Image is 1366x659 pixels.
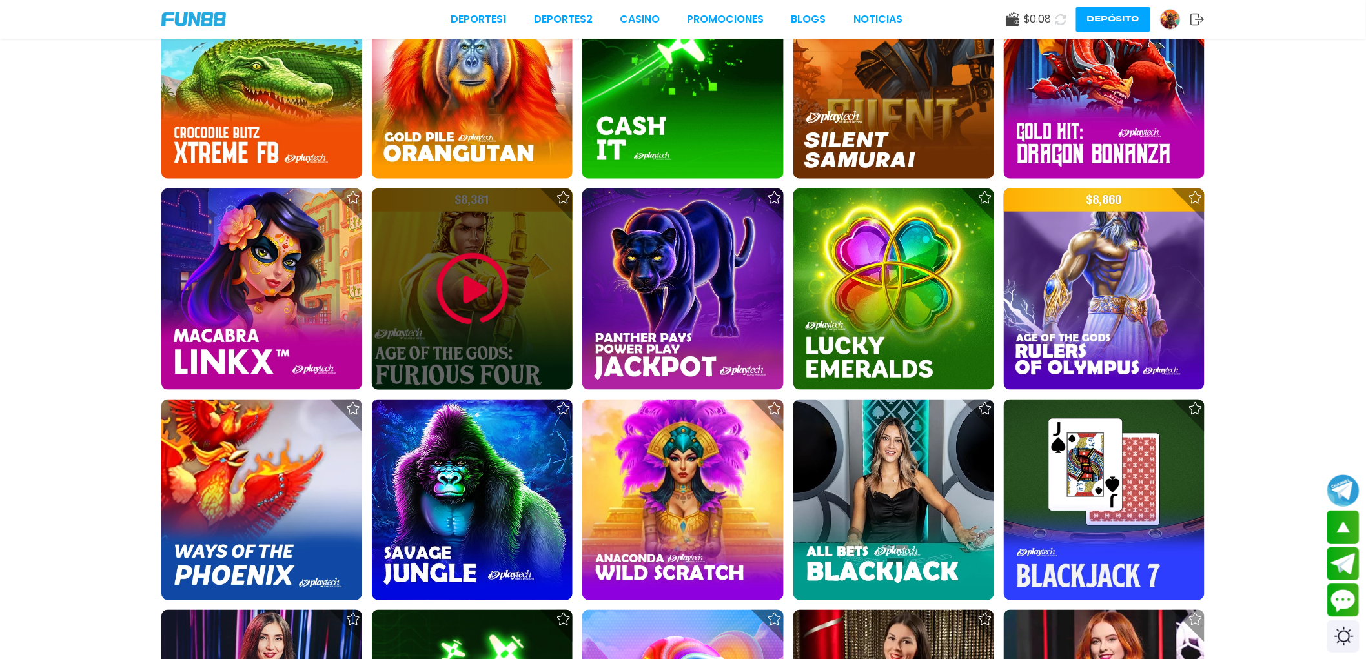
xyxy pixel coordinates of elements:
[534,12,593,27] a: Deportes2
[620,12,660,27] a: CASINO
[582,188,783,389] img: Panther Pays
[688,12,764,27] a: Promociones
[161,12,226,26] img: Company Logo
[161,188,362,389] img: MACABRA LINX™
[1327,511,1360,544] button: scroll up
[372,400,573,600] img: Savage Jungle
[1327,583,1360,617] button: Contact customer service
[1327,547,1360,581] button: Join telegram
[434,250,511,328] img: Play Game
[793,188,994,389] img: Lucky Emeralds
[1076,7,1150,32] button: Depósito
[1004,400,1205,600] img: Blackjack 7
[451,12,507,27] a: Deportes1
[582,400,783,600] img: Anaconda Wild Scratch
[1327,620,1360,653] div: Switch theme
[1024,12,1052,27] span: $ 0.08
[1327,474,1360,507] button: Join telegram channel
[1160,9,1190,30] a: Avatar
[791,12,826,27] a: BLOGS
[1004,188,1205,389] img: Age of the Gods: Rulers of Olympus
[853,12,902,27] a: NOTICIAS
[1161,10,1180,29] img: Avatar
[1004,188,1205,212] p: $ 8,860
[161,400,362,600] img: Ways Of The Phoenix
[793,400,994,600] img: All Bets Blackjack Lobby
